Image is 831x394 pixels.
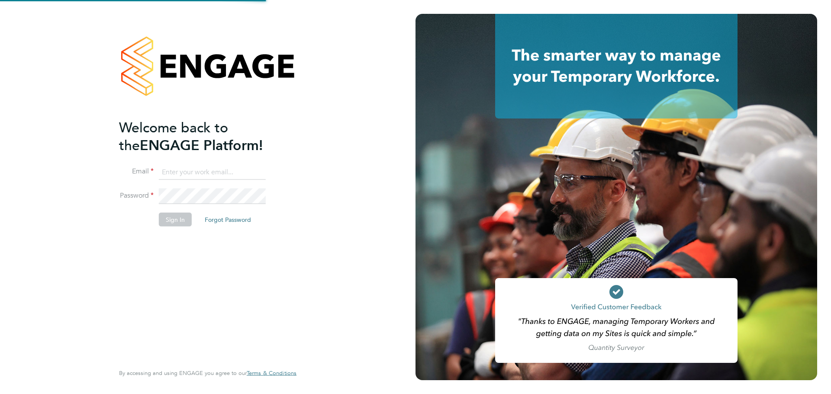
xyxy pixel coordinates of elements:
button: Sign In [159,213,192,227]
label: Email [119,167,154,176]
span: By accessing and using ENGAGE you agree to our [119,369,296,377]
label: Password [119,191,154,200]
button: Forgot Password [198,213,258,227]
a: Terms & Conditions [247,370,296,377]
span: Terms & Conditions [247,369,296,377]
h2: ENGAGE Platform! [119,119,288,154]
span: Welcome back to the [119,119,228,154]
input: Enter your work email... [159,164,266,180]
